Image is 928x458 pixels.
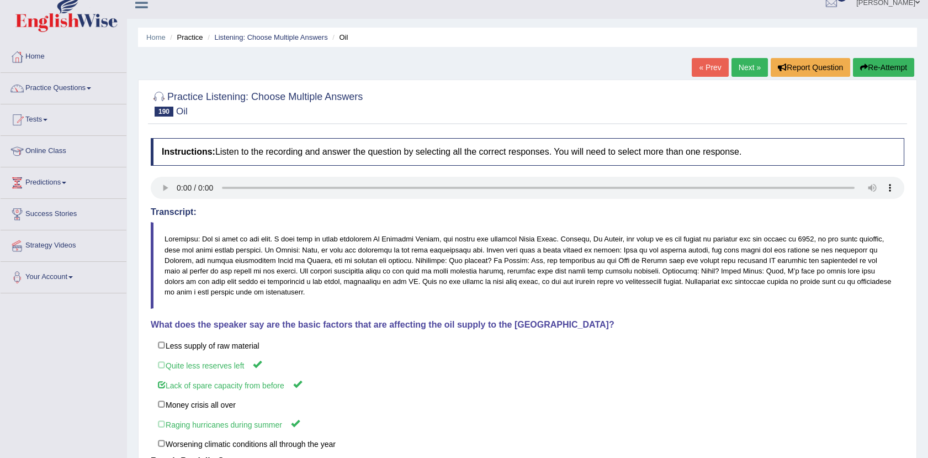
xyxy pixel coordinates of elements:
[1,230,126,258] a: Strategy Videos
[167,32,203,43] li: Practice
[151,355,904,375] label: Quite less reserves left
[146,33,166,41] a: Home
[155,107,173,117] span: 190
[1,199,126,227] a: Success Stories
[1,167,126,195] a: Predictions
[151,138,904,166] h4: Listen to the recording and answer the question by selecting all the correct responses. You will ...
[771,58,850,77] button: Report Question
[151,414,904,434] label: Raging hurricanes during summer
[330,32,348,43] li: Oil
[1,73,126,101] a: Practice Questions
[151,375,904,395] label: Lack of spare capacity from before
[151,222,904,309] blockquote: Loremipsu: Dol si amet co adi elit. S doei temp in utlab etdolorem Al Enimadmi Veniam, qui nostru...
[151,207,904,217] h4: Transcript:
[1,136,126,164] a: Online Class
[1,104,126,132] a: Tests
[731,58,768,77] a: Next »
[162,147,215,156] b: Instructions:
[151,434,904,454] label: Worsening climatic conditions all through the year
[151,335,904,355] label: Less supply of raw material
[692,58,728,77] a: « Prev
[151,89,363,117] h2: Practice Listening: Choose Multiple Answers
[1,41,126,69] a: Home
[214,33,327,41] a: Listening: Choose Multiple Answers
[151,394,904,414] label: Money crisis all over
[176,106,188,117] small: Oil
[151,320,904,330] h4: What does the speaker say are the basic factors that are affecting the oil supply to the [GEOGRAP...
[1,262,126,289] a: Your Account
[853,58,914,77] button: Re-Attempt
